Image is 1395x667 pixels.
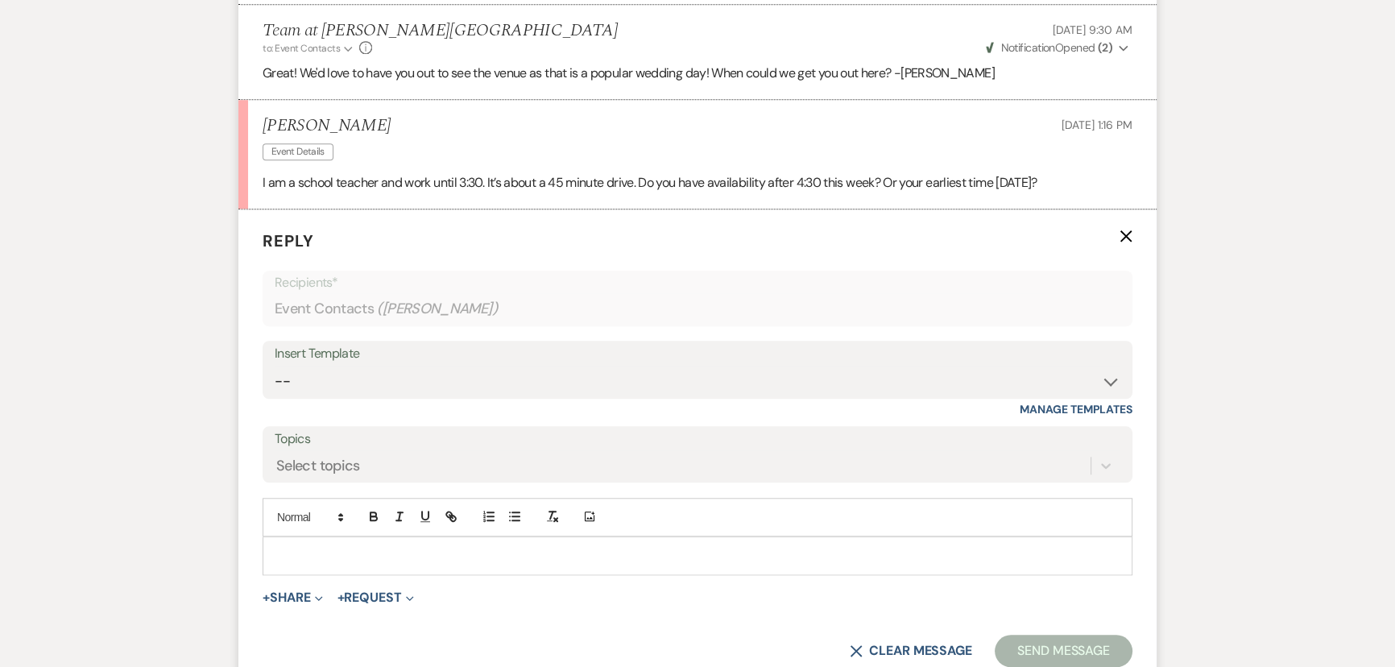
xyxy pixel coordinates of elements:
span: [DATE] 1:16 PM [1062,118,1132,132]
p: Great! We'd love to have you out to see the venue as that is a popular wedding day! When could we... [263,63,1132,84]
p: I am a school teacher and work until 3:30. It’s about a 45 minute drive. Do you have availability... [263,172,1132,193]
p: Recipients* [275,272,1120,293]
button: Clear message [850,644,972,657]
label: Topics [275,428,1120,451]
button: Request [337,591,414,604]
div: Event Contacts [275,293,1120,325]
strong: ( 2 ) [1098,40,1112,55]
span: [DATE] 9:30 AM [1053,23,1132,37]
span: Event Details [263,143,333,160]
div: Insert Template [275,342,1120,366]
span: + [263,591,270,604]
button: NotificationOpened (2) [983,39,1132,56]
button: to: Event Contacts [263,41,355,56]
span: ( [PERSON_NAME] ) [377,298,498,320]
span: to: Event Contacts [263,42,340,55]
span: Opened [986,40,1112,55]
span: Notification [1000,40,1054,55]
span: Reply [263,230,314,251]
h5: Team at [PERSON_NAME][GEOGRAPHIC_DATA] [263,21,618,41]
a: Manage Templates [1020,402,1132,416]
span: + [337,591,345,604]
h5: [PERSON_NAME] [263,116,391,136]
div: Select topics [276,455,360,477]
button: Share [263,591,323,604]
button: Send Message [995,635,1132,667]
